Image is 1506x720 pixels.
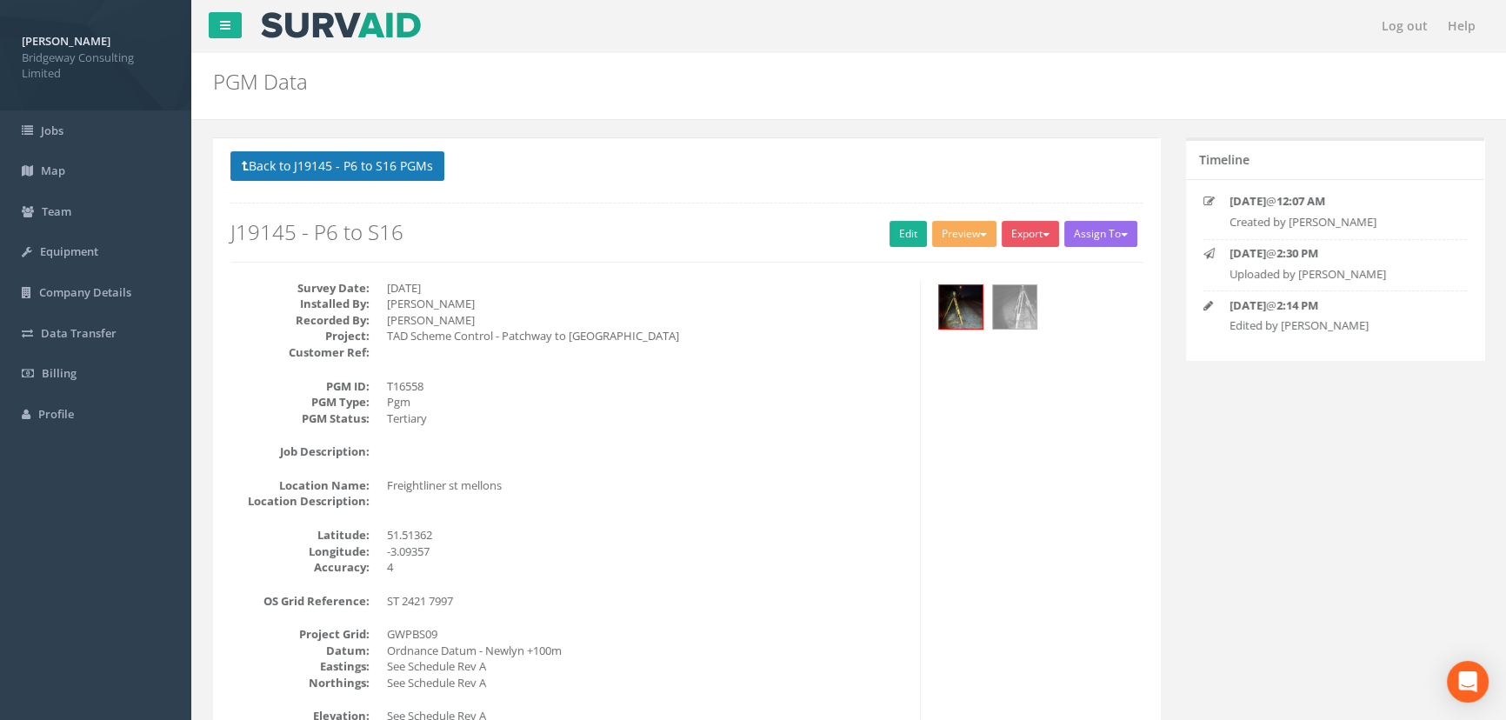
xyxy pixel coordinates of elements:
[1229,214,1445,230] p: Created by [PERSON_NAME]
[230,378,370,395] dt: PGM ID:
[41,163,65,178] span: Map
[1229,297,1266,313] strong: [DATE]
[387,593,907,610] dd: ST 2421 7997
[41,123,63,138] span: Jobs
[387,559,907,576] dd: 4
[230,280,370,297] dt: Survey Date:
[387,527,907,543] dd: 51.51362
[1229,297,1445,314] p: @
[42,365,77,381] span: Billing
[230,221,1143,243] h2: J19145 - P6 to S16
[22,50,170,82] span: Bridgeway Consulting Limited
[230,593,370,610] dt: OS Grid Reference:
[1199,153,1249,166] h5: Timeline
[1229,193,1445,210] p: @
[1276,245,1318,261] strong: 2:30 PM
[42,203,71,219] span: Team
[890,221,927,247] a: Edit
[39,284,131,300] span: Company Details
[387,312,907,329] dd: [PERSON_NAME]
[387,378,907,395] dd: T16558
[1276,193,1325,209] strong: 12:07 AM
[230,443,370,460] dt: Job Description:
[1064,221,1137,247] button: Assign To
[230,328,370,344] dt: Project:
[387,658,907,675] dd: See Schedule Rev A
[387,626,907,643] dd: GWPBS09
[213,70,1268,93] h2: PGM Data
[387,477,907,494] dd: Freightliner st mellons
[230,559,370,576] dt: Accuracy:
[38,406,74,422] span: Profile
[230,344,370,361] dt: Customer Ref:
[230,410,370,427] dt: PGM Status:
[40,243,98,259] span: Equipment
[230,658,370,675] dt: Eastings:
[1229,266,1445,283] p: Uploaded by [PERSON_NAME]
[230,543,370,560] dt: Longitude:
[230,643,370,659] dt: Datum:
[939,285,983,329] img: faefdd57-d2bf-7487-fb73-7cc2a746f8ed_719d0d40-a8ba-3f0f-5807-8122a513be25_thumb.jpg
[230,296,370,312] dt: Installed By:
[230,527,370,543] dt: Latitude:
[230,493,370,510] dt: Location Description:
[1229,193,1266,209] strong: [DATE]
[993,285,1036,329] img: faefdd57-d2bf-7487-fb73-7cc2a746f8ed_db1d0560-b514-0833-9b6d-1be3b5e0d760_thumb.jpg
[1002,221,1059,247] button: Export
[387,296,907,312] dd: [PERSON_NAME]
[387,643,907,659] dd: Ordnance Datum - Newlyn +100m
[932,221,996,247] button: Preview
[387,280,907,297] dd: [DATE]
[230,477,370,494] dt: Location Name:
[387,543,907,560] dd: -3.09357
[230,394,370,410] dt: PGM Type:
[1276,297,1318,313] strong: 2:14 PM
[230,151,444,181] button: Back to J19145 - P6 to S16 PGMs
[230,675,370,691] dt: Northings:
[1229,245,1445,262] p: @
[387,328,907,344] dd: TAD Scheme Control - Patchway to [GEOGRAPHIC_DATA]
[41,325,117,341] span: Data Transfer
[230,626,370,643] dt: Project Grid:
[387,410,907,427] dd: Tertiary
[230,312,370,329] dt: Recorded By:
[387,675,907,691] dd: See Schedule Rev A
[1229,317,1445,334] p: Edited by [PERSON_NAME]
[1447,661,1489,703] div: Open Intercom Messenger
[22,29,170,82] a: [PERSON_NAME] Bridgeway Consulting Limited
[387,394,907,410] dd: Pgm
[1229,245,1266,261] strong: [DATE]
[22,33,110,49] strong: [PERSON_NAME]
